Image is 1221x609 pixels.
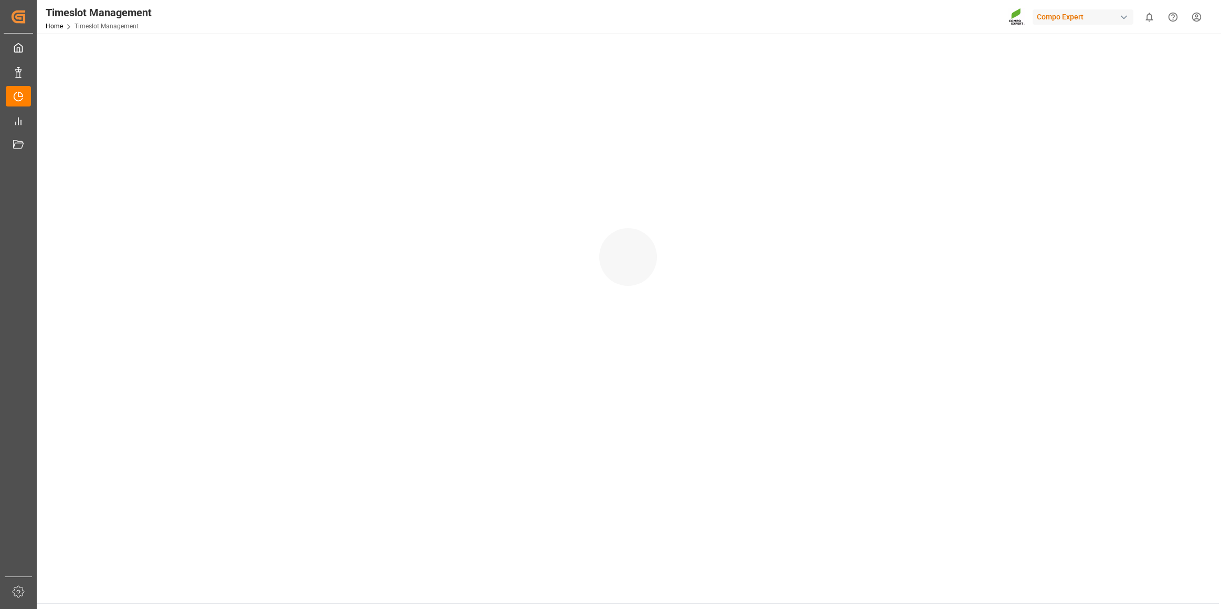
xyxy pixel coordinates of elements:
a: Home [46,23,63,30]
button: Help Center [1161,5,1185,29]
div: Compo Expert [1033,9,1133,25]
button: Compo Expert [1033,7,1138,27]
button: show 0 new notifications [1138,5,1161,29]
img: Screenshot%202023-09-29%20at%2010.02.21.png_1712312052.png [1008,8,1025,26]
div: Timeslot Management [46,5,152,20]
